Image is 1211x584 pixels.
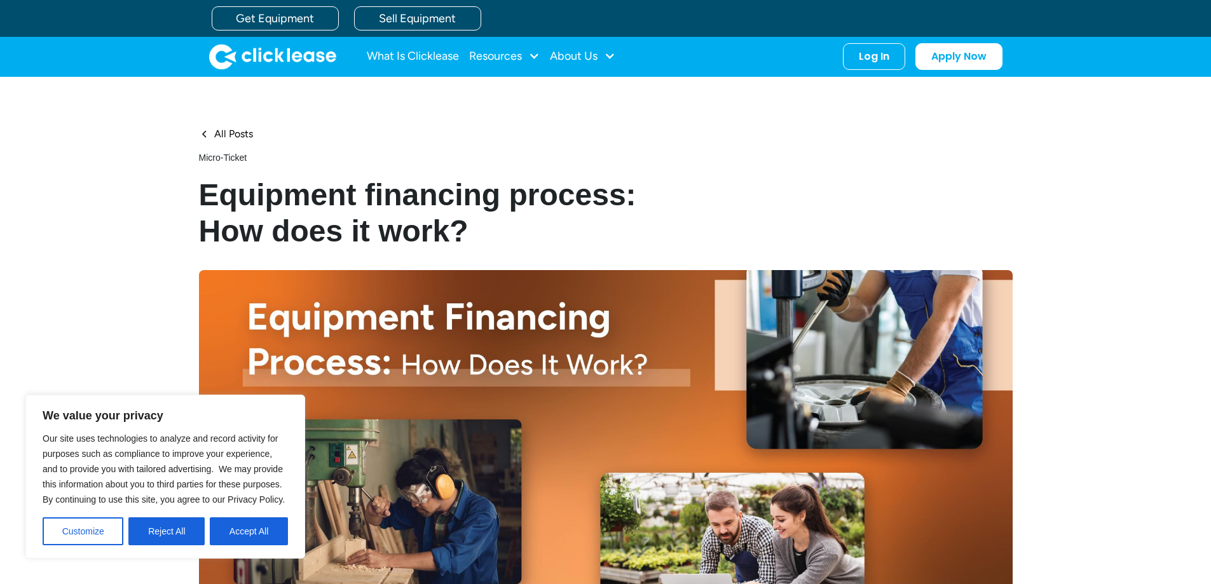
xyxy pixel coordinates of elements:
[214,128,253,141] div: All Posts
[367,44,459,69] a: What Is Clicklease
[209,44,336,69] a: home
[43,517,123,545] button: Customize
[859,50,889,63] div: Log In
[43,408,288,423] p: We value your privacy
[212,6,339,31] a: Get Equipment
[915,43,1002,70] a: Apply Now
[43,433,285,505] span: Our site uses technologies to analyze and record activity for purposes such as compliance to impr...
[199,128,253,141] a: All Posts
[25,395,305,559] div: We value your privacy
[199,151,687,164] div: micro-ticket
[550,44,615,69] div: About Us
[199,177,687,250] h1: Equipment financing process: How does it work?
[128,517,205,545] button: Reject All
[354,6,481,31] a: Sell Equipment
[210,517,288,545] button: Accept All
[209,44,336,69] img: Clicklease logo
[469,44,540,69] div: Resources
